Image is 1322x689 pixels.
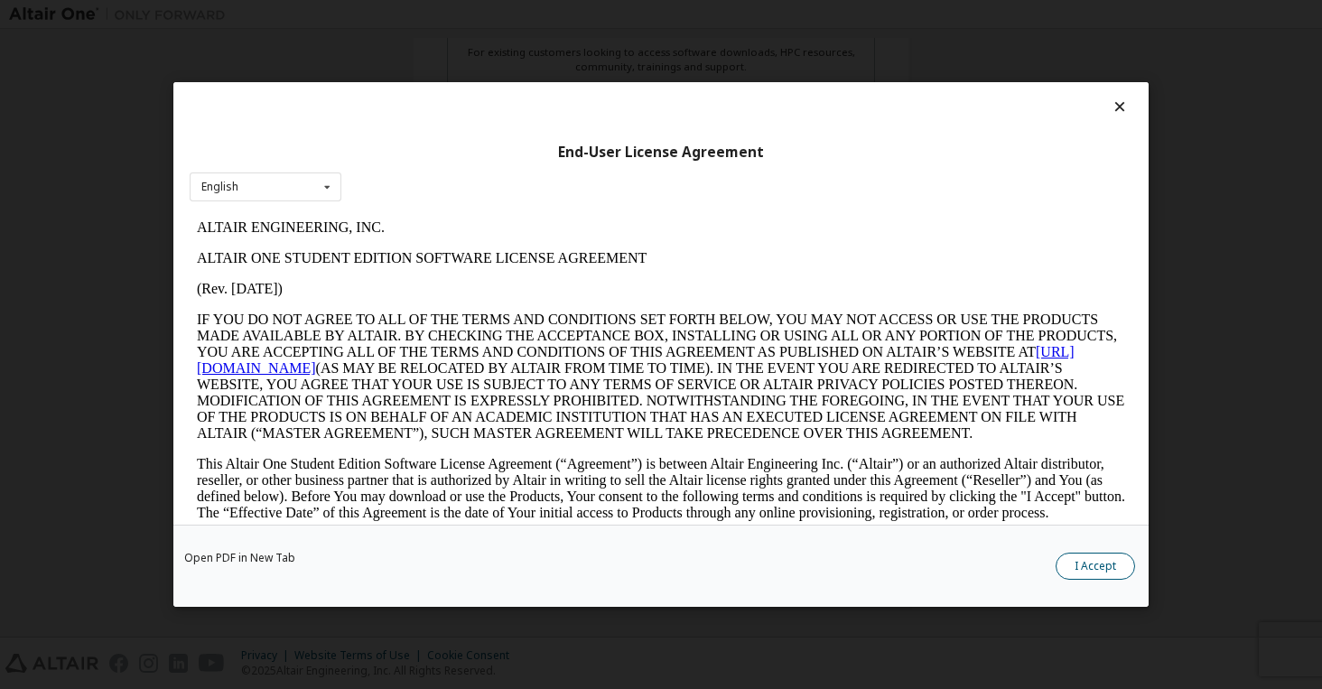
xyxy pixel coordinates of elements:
[7,132,885,163] a: [URL][DOMAIN_NAME]
[184,553,295,563] a: Open PDF in New Tab
[7,69,936,85] p: (Rev. [DATE])
[7,38,936,54] p: ALTAIR ONE STUDENT EDITION SOFTWARE LICENSE AGREEMENT
[7,7,936,23] p: ALTAIR ENGINEERING, INC.
[7,244,936,309] p: This Altair One Student Edition Software License Agreement (“Agreement”) is between Altair Engine...
[7,99,936,229] p: IF YOU DO NOT AGREE TO ALL OF THE TERMS AND CONDITIONS SET FORTH BELOW, YOU MAY NOT ACCESS OR USE...
[1056,553,1135,580] button: I Accept
[201,182,238,192] div: English
[190,144,1132,162] div: End-User License Agreement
